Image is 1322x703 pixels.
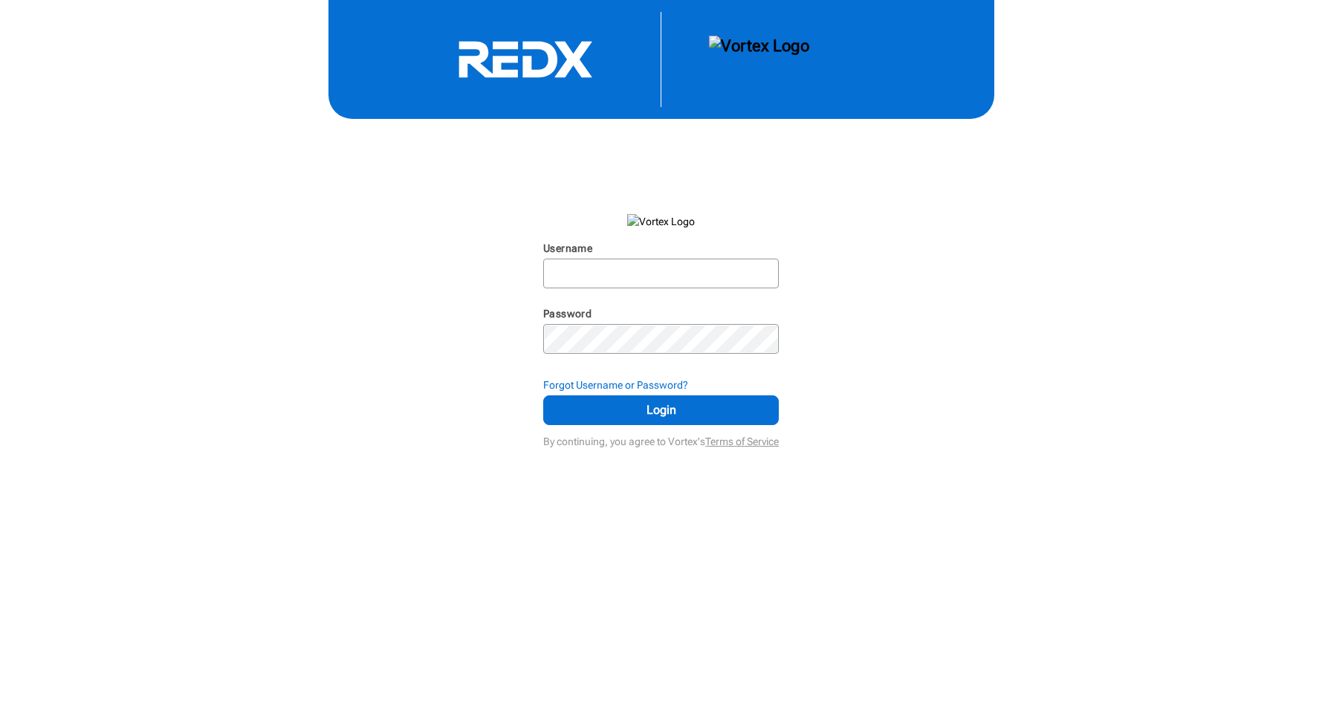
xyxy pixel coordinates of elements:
label: Username [543,242,592,254]
img: Vortex Logo [627,214,695,229]
strong: Forgot Username or Password? [543,379,688,391]
button: Login [543,395,779,425]
svg: RedX Logo [414,40,637,79]
div: Forgot Username or Password? [543,378,779,392]
label: Password [543,308,592,320]
span: Login [562,401,760,419]
div: By continuing, you agree to Vortex's [543,428,779,449]
img: Vortex Logo [709,36,809,83]
a: Terms of Service [705,435,779,447]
